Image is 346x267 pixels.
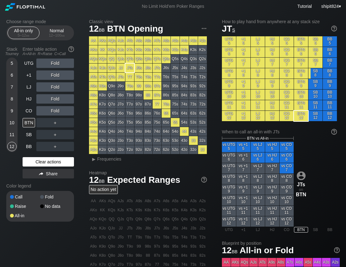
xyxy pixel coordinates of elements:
[98,127,107,136] div: K4o
[116,100,125,109] div: J7o
[323,79,337,89] div: BB 9
[107,54,116,63] div: QQ
[280,90,294,100] div: CO 10
[222,79,236,89] div: UTG 9
[308,36,322,47] div: SB 5
[89,100,98,109] div: A7o
[153,73,161,81] div: T7s
[36,70,74,80] div: Fold
[297,171,306,180] img: icon-avatar.b40e07d9.svg
[98,73,107,81] div: KTo
[26,33,29,38] span: bb
[189,127,198,136] div: 43s
[116,45,125,54] div: KJs
[222,68,236,79] div: UTG 8
[144,136,152,145] div: 83o
[171,36,180,45] div: A5s
[107,136,116,145] div: Q3o
[294,36,308,47] div: BTN 5
[171,145,180,154] div: 52o
[171,109,180,118] div: 65s
[7,106,17,116] div: 9
[236,79,250,89] div: +1 9
[222,90,236,100] div: UTG 10
[153,54,161,63] div: Q7s
[265,58,279,68] div: HJ 7
[132,4,213,10] div: No Limit Hold’em Poker Ranges
[125,73,134,81] div: TT
[10,204,40,208] div: Raise
[116,145,125,154] div: J2o
[189,100,198,109] div: 73s
[10,33,37,38] div: 5 – 12
[189,54,198,63] div: Q3s
[171,100,180,109] div: 75s
[153,64,161,72] div: J7s
[125,109,134,118] div: T6o
[280,100,294,110] div: CO 11
[222,129,337,134] div: When to call an all-in with JTs
[180,127,189,136] div: 44
[331,128,338,135] img: help.32db89a4.svg
[323,36,337,47] div: BB 5
[189,91,198,100] div: 83s
[294,47,308,57] div: BTN 6
[107,45,116,54] div: KQs
[251,68,265,79] div: LJ 8
[144,73,152,81] div: T8s
[171,82,180,90] div: 95s
[61,33,65,38] span: bb
[125,100,134,109] div: T7o
[134,82,143,90] div: 99
[134,91,143,100] div: 98o
[68,46,75,53] img: help.32db89a4.svg
[7,94,17,104] div: 8
[189,145,198,154] div: 32o
[7,130,17,139] div: 11
[171,91,180,100] div: 85s
[162,82,170,90] div: 96s
[98,91,107,100] div: K8o
[7,70,17,80] div: 6
[308,58,322,68] div: SB 7
[198,45,207,54] div: K2s
[251,142,265,152] div: vs LJ 5
[107,91,116,100] div: Q8o
[98,100,107,109] div: K7o
[116,73,125,81] div: JTo
[308,100,322,110] div: SB 11
[222,100,236,110] div: UTG 11
[6,19,74,24] h2: Choose range mode
[89,82,98,90] div: A9o
[198,118,207,127] div: 52s
[107,127,116,136] div: Q4o
[10,195,40,199] div: Call
[107,118,116,127] div: Q5o
[323,47,337,57] div: BB 6
[198,36,207,45] div: A2s
[198,136,207,145] div: 32s
[23,106,35,116] div: CO
[189,64,198,72] div: J3s
[171,127,180,136] div: 54o
[116,136,125,145] div: J3o
[23,142,35,151] div: BB
[36,94,74,104] div: Fold
[7,82,17,92] div: 7
[222,47,236,57] div: UTG 6
[23,59,35,68] div: UTG
[89,145,98,154] div: A2o
[171,118,180,127] div: 55
[162,45,170,54] div: K6s
[134,109,143,118] div: 96o
[162,136,170,145] div: 63o
[89,118,98,127] div: A5o
[144,64,152,72] div: J8s
[99,26,105,33] span: bb
[323,58,337,68] div: BB 7
[294,111,308,121] div: BTN 12
[236,47,250,57] div: +1 6
[180,45,189,54] div: K4s
[222,19,337,24] h2: How to play hand from anywhere at any stack size
[180,82,189,90] div: 94s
